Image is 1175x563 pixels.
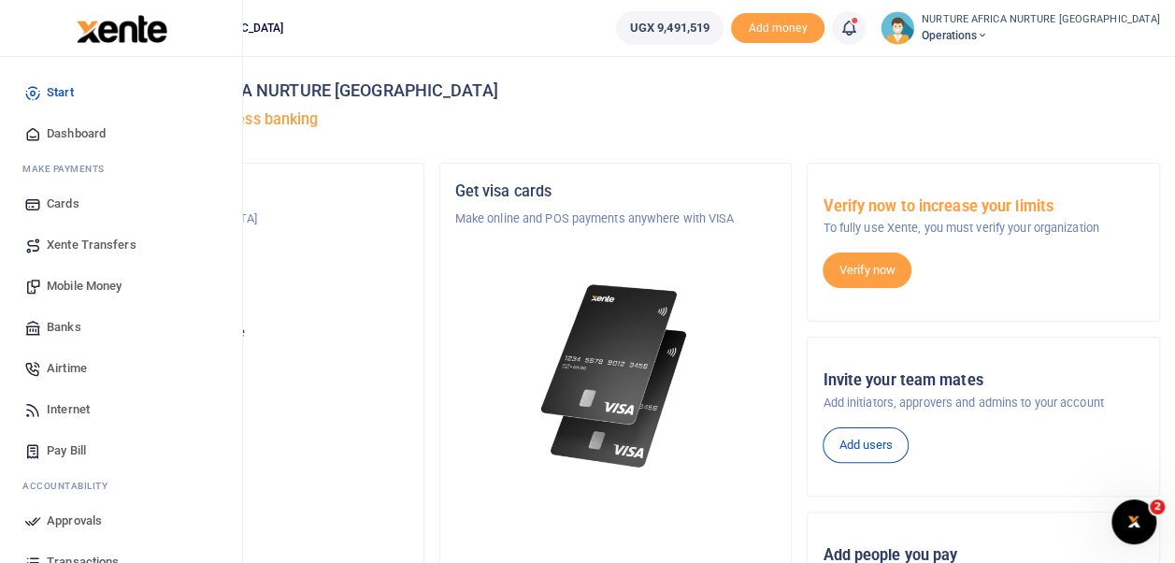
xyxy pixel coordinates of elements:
a: Airtime [15,348,227,389]
a: Add users [823,427,909,463]
a: profile-user NURTURE AFRICA NURTURE [GEOGRAPHIC_DATA] Operations [881,11,1160,45]
li: M [15,154,227,183]
span: Banks [47,318,81,337]
span: countability [36,479,107,493]
a: Xente Transfers [15,224,227,266]
span: Approvals [47,512,102,530]
span: Add money [731,13,824,44]
small: NURTURE AFRICA NURTURE [GEOGRAPHIC_DATA] [922,12,1160,28]
li: Wallet ballance [609,11,731,45]
span: Pay Bill [47,441,86,460]
img: profile-user [881,11,914,45]
span: Airtime [47,359,87,378]
span: Internet [47,400,90,419]
span: Operations [922,27,1160,44]
p: NURTURE [GEOGRAPHIC_DATA] [87,209,408,228]
span: Cards [47,195,79,213]
a: Mobile Money [15,266,227,307]
img: logo-large [77,15,167,43]
p: Operations [87,282,408,301]
h5: Organization [87,182,408,201]
h5: Verify now to increase your limits [823,197,1144,216]
h4: Hello NURTURE AFRICA NURTURE [GEOGRAPHIC_DATA] [71,80,1160,101]
p: Add initiators, approvers and admins to your account [823,394,1144,412]
span: Start [47,83,74,102]
li: Toup your wallet [731,13,824,44]
p: Your current account balance [87,324,408,342]
h5: Account [87,254,408,273]
a: Dashboard [15,113,227,154]
span: Mobile Money [47,277,122,296]
span: 2 [1150,499,1165,514]
a: Approvals [15,500,227,541]
p: Make online and POS payments anywhere with VISA [455,209,777,228]
a: Start [15,72,227,113]
h5: UGX 9,491,519 [87,347,408,366]
a: logo-small logo-large logo-large [75,21,167,35]
iframe: Intercom live chat [1111,499,1156,544]
a: Verify now [823,253,911,288]
span: UGX 9,491,519 [630,19,709,37]
li: Ac [15,471,227,500]
span: Dashboard [47,124,106,143]
span: ake Payments [32,162,105,176]
a: UGX 9,491,519 [616,11,724,45]
p: To fully use Xente, you must verify your organization [823,219,1144,238]
h5: Get visa cards [455,182,777,201]
span: Xente Transfers [47,236,136,254]
img: xente-_physical_cards.png [536,273,696,480]
a: Pay Bill [15,430,227,471]
a: Cards [15,183,227,224]
a: Internet [15,389,227,430]
a: Add money [731,20,824,34]
h5: Welcome to better business banking [71,110,1160,129]
a: Banks [15,307,227,348]
h5: Invite your team mates [823,371,1144,390]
